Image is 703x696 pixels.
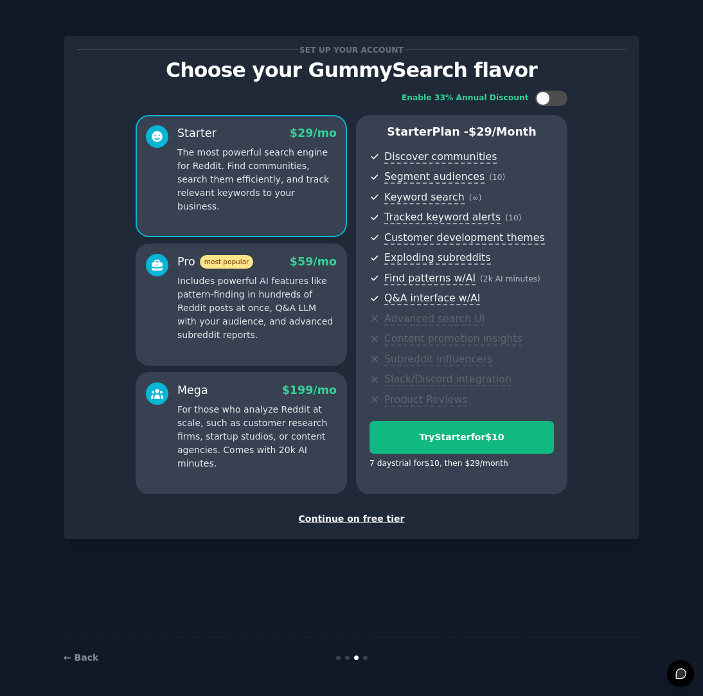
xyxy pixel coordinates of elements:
span: Subreddit influencers [384,353,492,366]
span: Advanced search UI [384,312,485,326]
span: $ 29 /month [468,125,537,138]
a: ← Back [64,652,98,663]
span: Find patterns w/AI [384,272,476,285]
span: ( ∞ ) [469,193,482,202]
button: TryStarterfor$10 [369,421,554,454]
div: Continue on free tier [77,512,626,526]
span: Segment audiences [384,170,485,184]
span: ( 10 ) [489,173,505,182]
div: 7 days trial for $10 , then $ 29 /month [369,458,508,470]
span: most popular [200,255,254,269]
div: Try Starter for $10 [370,431,553,444]
span: Tracked keyword alerts [384,211,501,224]
div: Mega [177,382,208,398]
div: Pro [177,254,253,270]
div: Starter [177,125,217,141]
p: Choose your GummySearch flavor [77,59,626,82]
span: $ 199 /mo [282,384,337,397]
span: Customer development themes [384,231,545,245]
span: ( 10 ) [505,213,521,222]
span: Exploding subreddits [384,251,490,265]
span: ( 2k AI minutes ) [480,274,540,283]
div: Enable 33% Annual Discount [402,93,529,104]
span: Keyword search [384,191,465,204]
p: Starter Plan - [369,124,554,140]
p: For those who analyze Reddit at scale, such as customer research firms, startup studios, or conte... [177,403,337,470]
span: Q&A interface w/AI [384,292,480,305]
span: Set up your account [298,43,406,57]
span: $ 29 /mo [290,127,337,139]
span: Slack/Discord integration [384,373,512,386]
span: Content promotion insights [384,332,522,346]
span: $ 59 /mo [290,255,337,268]
p: The most powerful search engine for Reddit. Find communities, search them efficiently, and track ... [177,146,337,213]
span: Discover communities [384,150,497,164]
p: Includes powerful AI features like pattern-finding in hundreds of Reddit posts at once, Q&A LLM w... [177,274,337,342]
span: Product Reviews [384,393,467,407]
